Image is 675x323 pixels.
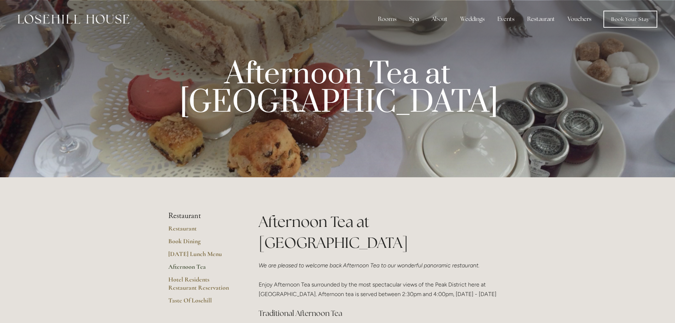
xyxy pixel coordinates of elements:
div: Rooms [372,12,402,26]
a: Hotel Residents Restaurant Reservation [168,275,236,296]
a: Restaurant [168,224,236,237]
a: [DATE] Lunch Menu [168,250,236,263]
li: Restaurant [168,211,236,221]
h1: Afternoon Tea at [GEOGRAPHIC_DATA] [259,211,507,253]
img: Losehill House [18,15,129,24]
p: Enjoy Afternoon Tea surrounded by the most spectacular views of the Peak District here at [GEOGRA... [259,261,507,299]
h3: Traditional Afternoon Tea [259,306,507,321]
a: Book Dining [168,237,236,250]
a: Taste Of Losehill [168,296,236,309]
p: Afternoon Tea at [GEOGRAPHIC_DATA] [180,60,496,117]
a: Afternoon Tea [168,263,236,275]
div: Weddings [455,12,490,26]
div: Restaurant [522,12,561,26]
div: About [426,12,453,26]
em: We are pleased to welcome back Afternoon Tea to our wonderful panoramic restaurant. [259,262,479,269]
div: Spa [404,12,424,26]
a: Book Your Stay [603,11,657,28]
div: Events [492,12,520,26]
a: Vouchers [562,12,597,26]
